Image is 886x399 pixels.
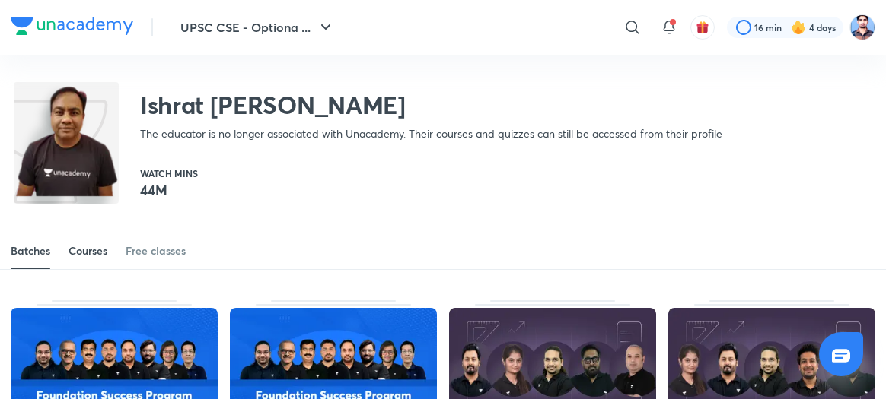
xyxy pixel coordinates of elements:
[126,243,186,258] div: Free classes
[690,15,715,40] button: avatar
[11,243,50,258] div: Batches
[140,181,198,199] p: 44M
[126,233,186,269] a: Free classes
[11,17,133,35] img: Company Logo
[11,17,133,39] a: Company Logo
[696,21,709,34] img: avatar
[140,126,722,141] p: The educator is no longer associated with Unacademy. Their courses and quizzes can still be acces...
[69,233,107,269] a: Courses
[791,20,806,35] img: streak
[11,233,50,269] a: Batches
[140,169,198,178] p: Watch mins
[849,14,875,40] img: Irfan Qurashi
[171,12,344,43] button: UPSC CSE - Optiona ...
[140,90,722,120] h2: Ishrat [PERSON_NAME]
[69,243,107,258] div: Courses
